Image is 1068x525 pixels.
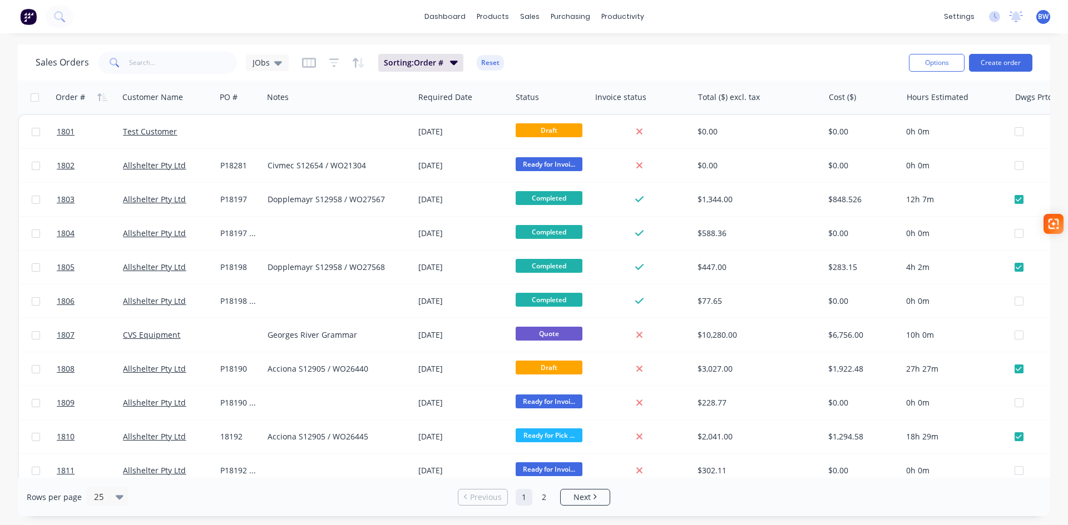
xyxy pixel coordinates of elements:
[57,251,123,284] a: 1805
[418,363,507,374] div: [DATE]
[516,489,532,506] a: Page 1 is your current page
[268,160,402,171] div: Civmec S12654 / WO21304
[220,194,257,205] div: P18197
[418,431,507,442] div: [DATE]
[27,492,82,503] span: Rows per page
[1038,12,1049,22] span: BW
[57,352,123,386] a: 1808
[384,57,443,68] span: Sorting: Order #
[573,492,591,503] span: Next
[56,92,85,103] div: Order #
[123,465,186,476] a: Allshelter Pty Ltd
[418,126,507,137] div: [DATE]
[418,397,507,408] div: [DATE]
[122,92,183,103] div: Customer Name
[57,318,123,352] a: 1807
[516,92,539,103] div: Status
[828,363,893,374] div: $1,922.48
[57,284,123,318] a: 1806
[471,8,515,25] div: products
[828,465,893,476] div: $0.00
[596,8,650,25] div: productivity
[418,194,507,205] div: [DATE]
[828,126,893,137] div: $0.00
[378,54,463,72] button: Sorting:Order #
[698,296,813,307] div: $77.65
[123,262,186,272] a: Allshelter Pty Ltd
[828,194,893,205] div: $848.526
[57,262,75,273] span: 1805
[418,92,472,103] div: Required Date
[698,228,813,239] div: $588.36
[829,92,856,103] div: Cost ($)
[698,92,760,103] div: Total ($) excl. tax
[268,431,402,442] div: Acciona S12905 / WO26445
[516,157,582,171] span: Ready for Invoi...
[516,123,582,137] span: Draft
[595,92,646,103] div: Invoice status
[57,149,123,182] a: 1802
[418,329,507,341] div: [DATE]
[123,329,180,340] a: CVS Equipment
[57,126,75,137] span: 1801
[220,465,257,476] div: P18192 Plates
[57,329,75,341] span: 1807
[268,363,402,374] div: Acciona S12905 / WO26440
[418,160,507,171] div: [DATE]
[698,465,813,476] div: $302.11
[57,397,75,408] span: 1809
[477,55,504,71] button: Reset
[698,194,813,205] div: $1,344.00
[220,397,257,408] div: P18190 Plates
[906,431,1001,442] div: 18h 29m
[516,191,582,205] span: Completed
[57,115,123,148] a: 1801
[123,126,177,137] a: Test Customer
[268,262,402,273] div: Dopplemayr S12958 / WO27568
[123,431,186,442] a: Allshelter Pty Ltd
[828,228,893,239] div: $0.00
[57,420,123,453] a: 1810
[545,8,596,25] div: purchasing
[828,397,893,408] div: $0.00
[698,397,813,408] div: $228.77
[57,465,75,476] span: 1811
[123,228,186,238] a: Allshelter Pty Ltd
[123,160,186,171] a: Allshelter Pty Ltd
[906,228,1001,239] div: 0h 0m
[516,293,582,307] span: Completed
[123,363,186,374] a: Allshelter Pty Ltd
[516,225,582,239] span: Completed
[57,296,75,307] span: 1806
[698,363,813,374] div: $3,027.00
[220,262,257,273] div: P18198
[516,259,582,273] span: Completed
[57,217,123,250] a: 1804
[57,454,123,487] a: 1811
[906,126,1001,137] div: 0h 0m
[516,462,582,476] span: Ready for Invoi...
[698,126,813,137] div: $0.00
[470,492,502,503] span: Previous
[220,160,257,171] div: P18281
[516,394,582,408] span: Ready for Invoi...
[536,489,552,506] a: Page 2
[906,465,1001,476] div: 0h 0m
[906,296,1001,307] div: 0h 0m
[906,363,1001,374] div: 27h 27m
[20,8,37,25] img: Factory
[419,8,471,25] a: dashboard
[57,363,75,374] span: 1808
[906,397,1001,408] div: 0h 0m
[267,92,289,103] div: Notes
[515,8,545,25] div: sales
[418,296,507,307] div: [DATE]
[698,329,813,341] div: $10,280.00
[516,327,582,341] span: Quote
[698,431,813,442] div: $2,041.00
[909,54,965,72] button: Options
[1015,92,1053,103] div: Dwgs Prtd
[220,92,238,103] div: PO #
[36,57,89,68] h1: Sales Orders
[698,160,813,171] div: $0.00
